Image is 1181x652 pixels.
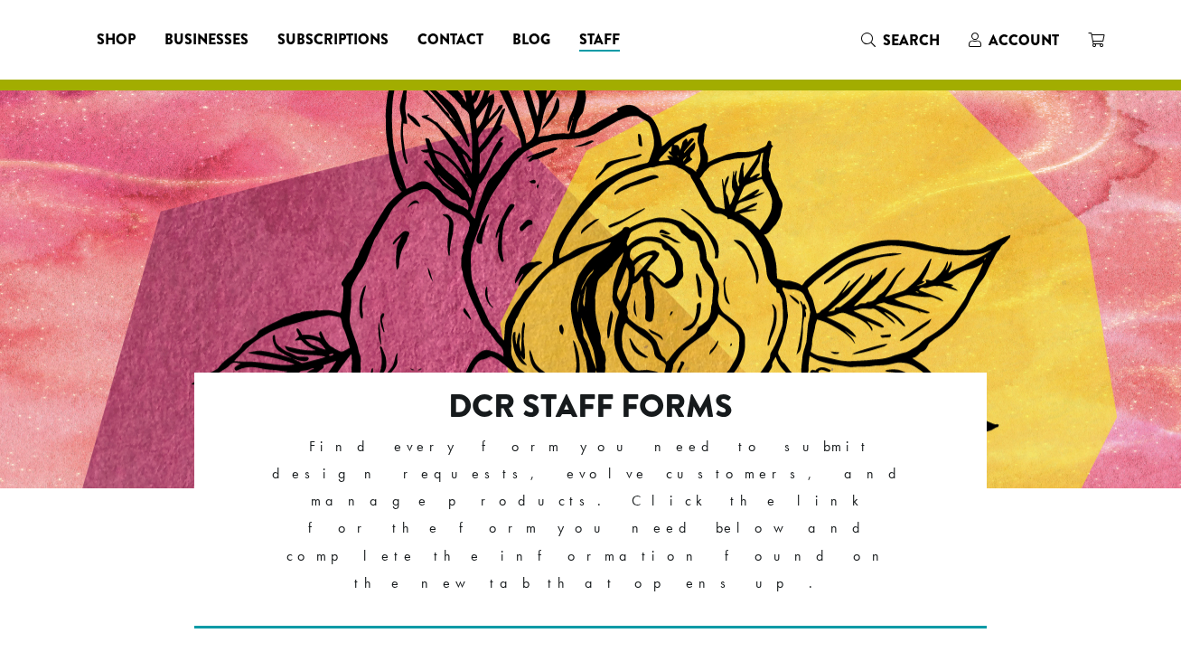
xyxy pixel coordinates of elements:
p: Find every form you need to submit design requests, evolve customers, and manage products. Click ... [272,433,909,596]
span: Blog [512,29,550,52]
span: Staff [579,29,620,52]
span: Shop [97,29,136,52]
span: Businesses [164,29,248,52]
span: Account [989,30,1059,51]
span: Subscriptions [277,29,389,52]
span: Search [883,30,940,51]
a: Search [847,25,954,55]
h2: DCR Staff Forms [272,387,909,426]
a: Staff [565,25,634,54]
span: Contact [417,29,483,52]
a: Shop [82,25,150,54]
